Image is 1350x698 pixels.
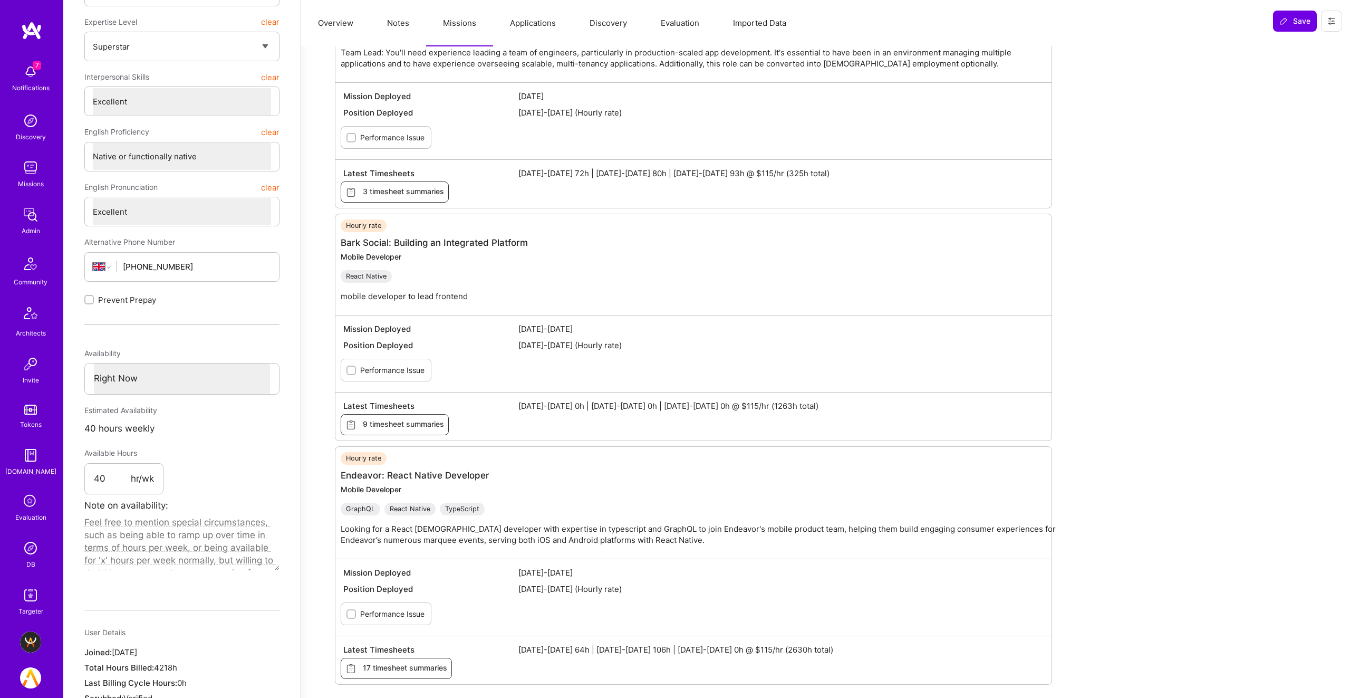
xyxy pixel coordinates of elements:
[84,122,149,141] span: English Proficiency
[84,623,279,642] div: User Details
[341,237,528,248] a: Bark Social: Building an Integrated Platform
[20,538,41,559] img: Admin Search
[345,187,356,198] i: icon Timesheets
[21,21,42,40] img: logo
[345,419,444,431] span: 9 timesheet summaries
[18,606,43,617] div: Targeter
[23,375,39,386] div: Invite
[21,492,41,512] i: icon SelectionTeam
[343,91,518,102] span: Mission Deployed
[518,91,1044,102] span: [DATE]
[20,204,41,225] img: admin teamwork
[84,647,112,657] span: Joined:
[261,178,279,197] button: clear
[84,178,158,197] span: English Pronunciation
[131,473,154,485] span: hr/wk
[360,608,425,619] label: Performance Issue
[20,353,41,375] img: Invite
[341,523,1057,546] p: Looking for a React [DEMOGRAPHIC_DATA] developer with expertise in typescript and GraphQL to join...
[20,157,41,178] img: teamwork
[341,484,1057,494] div: Mobile Developer
[84,678,177,688] span: Last Billing Cycle Hours:
[22,225,40,236] div: Admin
[12,82,50,93] div: Notifications
[518,400,1044,412] span: [DATE]-[DATE] 0h | [DATE]-[DATE] 0h | [DATE]-[DATE] 0h @ $115/hr (1263h total)
[20,585,41,606] img: Skill Targeter
[341,219,387,232] div: Hourly rate
[518,168,1044,179] span: [DATE]-[DATE] 72h | [DATE]-[DATE] 80h | [DATE]-[DATE] 93h @ $115/hr (325h total)
[20,667,41,689] img: A.Team: internal dev team - join us in developing the A.Team platform
[17,632,44,653] a: BuildTeam
[84,497,168,514] label: Note on availability:
[360,365,425,376] label: Performance Issue
[440,503,485,515] div: TypeScript
[518,323,1044,334] span: [DATE]-[DATE]
[18,178,44,189] div: Missions
[16,131,46,142] div: Discovery
[26,559,35,570] div: DB
[98,294,156,305] span: Prevent Prepay
[15,512,46,523] div: Evaluation
[14,276,47,288] div: Community
[20,110,41,131] img: discovery
[343,168,518,179] span: Latest Timesheets
[84,13,137,32] span: Expertise Level
[518,107,1044,118] span: [DATE]-[DATE] (Hourly rate)
[341,470,489,481] a: Endeavor: React Native Developer
[341,452,387,465] div: Hourly rate
[84,663,154,673] span: Total Hours Billed:
[5,466,56,477] div: [DOMAIN_NAME]
[112,647,137,657] span: [DATE]
[341,658,452,679] button: 17 timesheet summaries
[84,420,279,437] div: 40 hours weekly
[261,13,279,32] button: clear
[84,444,163,463] div: Available Hours
[345,186,444,198] span: 3 timesheet summaries
[341,414,449,435] button: 9 timesheet summaries
[345,663,447,674] span: 17 timesheet summaries
[343,107,518,118] span: Position Deployed
[20,445,41,466] img: guide book
[17,667,44,689] a: A.Team: internal dev team - join us in developing the A.Team platform
[84,237,175,246] span: Alternative Phone Number
[518,584,1044,595] span: [DATE]-[DATE] (Hourly rate)
[341,47,1057,69] p: Team Lead: You'll need experience leading a team of engineers, particularly in production-scaled ...
[84,401,279,420] div: Estimated Availability
[341,291,528,302] p: mobile developer to lead frontend
[33,61,41,70] span: 7
[177,678,187,688] span: 0h
[518,340,1044,351] span: [DATE]-[DATE] (Hourly rate)
[16,328,46,339] div: Architects
[343,340,518,351] span: Position Deployed
[84,344,279,363] div: Availability
[24,405,37,415] img: tokens
[123,253,271,280] input: +1 (000) 000-0000
[341,252,528,262] div: Mobile Developer
[1273,11,1317,32] button: Save
[384,503,436,515] div: React Native
[261,122,279,141] button: clear
[341,181,449,203] button: 3 timesheet summaries
[343,584,518,595] span: Position Deployed
[343,323,518,334] span: Mission Deployed
[343,400,518,412] span: Latest Timesheets
[261,68,279,87] button: clear
[84,68,149,87] span: Interpersonal Skills
[345,663,356,674] i: icon Timesheets
[343,567,518,578] span: Mission Deployed
[154,663,177,673] span: 4218h
[18,302,43,328] img: Architects
[20,632,41,653] img: BuildTeam
[20,419,42,430] div: Tokens
[18,251,43,276] img: Community
[341,270,392,283] div: React Native
[360,132,425,143] label: Performance Issue
[345,419,356,431] i: icon Timesheets
[518,644,1044,655] span: [DATE]-[DATE] 64h | [DATE]-[DATE] 106h | [DATE]-[DATE] 0h @ $115/hr (2630h total)
[94,464,131,494] input: XX
[1279,16,1310,26] span: Save
[518,567,1044,578] span: [DATE]-[DATE]
[20,61,41,82] img: bell
[341,503,380,515] div: GraphQL
[343,644,518,655] span: Latest Timesheets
